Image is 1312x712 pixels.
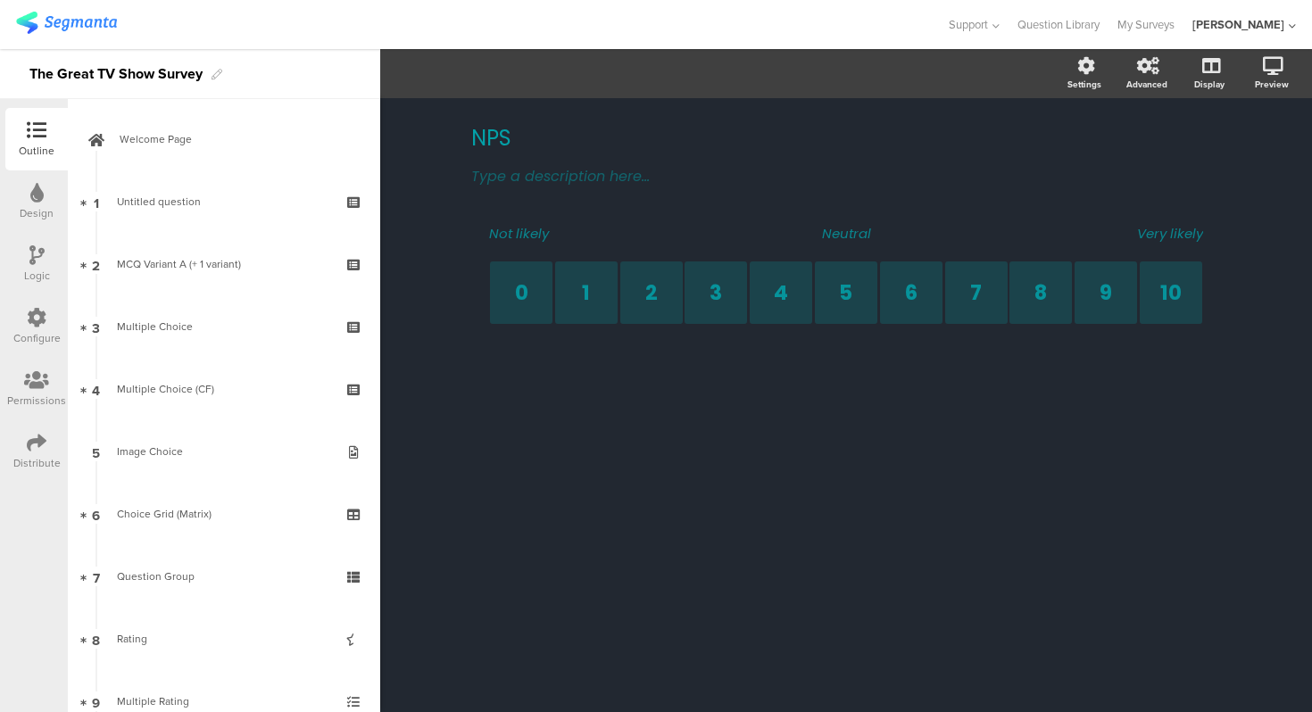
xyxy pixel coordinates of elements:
div: NPS [471,125,1221,152]
span: 3 [92,317,100,336]
div: Type a description here... [471,165,1221,187]
div: Outline [19,143,54,159]
div: 8 [1034,277,1047,308]
div: Question Group [117,567,330,585]
a: 6 Choice Grid (Matrix) [72,483,376,545]
div: Permissions [7,393,66,409]
div: Preview [1255,78,1289,91]
div: 2 [645,277,658,308]
span: Welcome Page [120,130,348,148]
div: 5 [839,277,852,308]
a: 5 Image Choice [72,420,376,483]
div: Rating [117,630,330,648]
div: 7 [970,277,982,308]
div: 3 [710,277,722,308]
div: 6 [905,277,918,308]
div: Distribute [13,455,61,471]
div: Multiple Choice [117,318,330,335]
div: Advanced [1126,78,1167,91]
span: 5 [92,442,100,461]
span: 2 [92,254,100,274]
div: Multiple Rating [117,692,330,710]
div: Design [20,205,54,221]
div: Display [1194,78,1225,91]
div: 0 [515,277,528,308]
div: 4 [774,277,788,308]
span: 9 [92,691,100,711]
a: 4 Multiple Choice (CF) [72,358,376,420]
div: 9 [1100,277,1112,308]
span: 7 [93,567,100,586]
a: 3 Multiple Choice [72,295,376,358]
div: Image Choice [117,443,330,460]
div: The Great TV Show Survey [29,60,203,88]
a: 7 Question Group [72,545,376,608]
a: 8 Rating [72,608,376,670]
span: Untitled question [117,194,201,210]
div: Multiple Choice (CF) [117,380,330,398]
img: segmanta logo [16,12,117,34]
a: 1 Untitled question [72,170,376,233]
div: [PERSON_NAME] [1192,16,1284,33]
a: Welcome Page [72,108,376,170]
a: 2 MCQ Variant A (+ 1 variant) [72,233,376,295]
span: 4 [92,379,100,399]
span: 6 [92,504,100,524]
div: Logic [24,268,50,284]
div: 10 [1160,277,1182,308]
div: Configure [13,330,61,346]
div: 1 [582,277,590,308]
span: Support [949,16,988,33]
div: MCQ Variant A (+ 1 variant) [117,255,330,273]
span: 1 [94,192,99,211]
div: Choice Grid (Matrix) [117,505,330,523]
span: 8 [92,629,100,649]
div: Settings [1067,78,1101,91]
